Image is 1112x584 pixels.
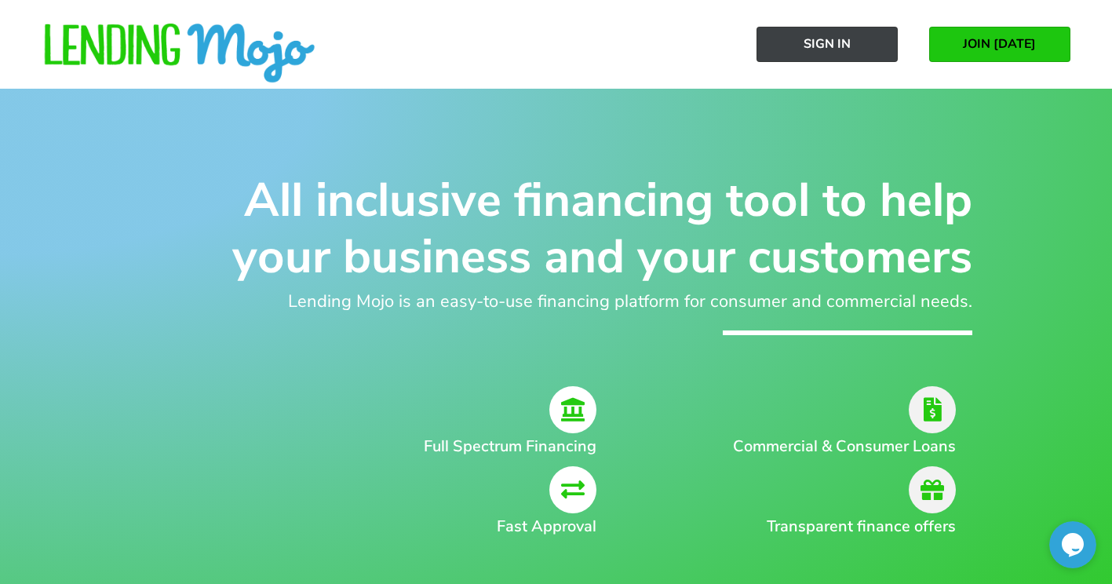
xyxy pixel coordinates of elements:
[211,435,597,458] h2: Full Spectrum Financing
[140,172,972,285] h1: All inclusive financing tool to help your business and your customers
[211,515,597,538] h2: Fast Approval
[1049,521,1096,568] iframe: chat widget
[706,515,956,538] h2: Transparent finance offers
[706,435,956,458] h2: Commercial & Consumer Loans
[963,37,1036,51] span: JOIN [DATE]
[929,27,1070,62] a: JOIN [DATE]
[42,24,317,85] img: lm-horizontal-logo
[140,289,972,315] h2: Lending Mojo is an easy-to-use financing platform for consumer and commercial needs.
[804,37,851,51] span: Sign In
[757,27,898,62] a: Sign In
